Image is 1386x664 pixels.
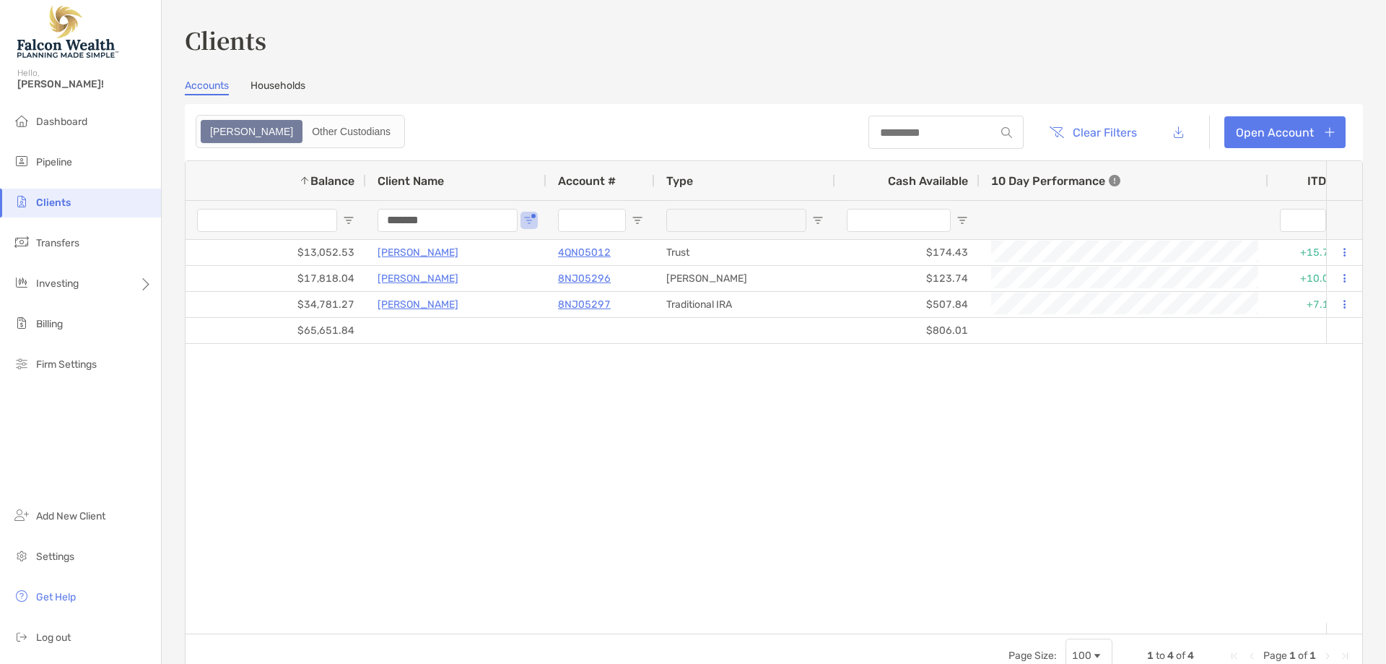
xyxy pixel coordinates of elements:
[185,23,1363,56] h3: Clients
[655,266,835,291] div: [PERSON_NAME]
[13,587,30,605] img: get-help icon
[186,318,366,343] div: $65,651.84
[847,209,951,232] input: Cash Available Filter Input
[1156,650,1165,662] span: to
[1147,650,1154,662] span: 1
[36,591,76,603] span: Get Help
[185,79,229,95] a: Accounts
[378,243,458,262] a: [PERSON_NAME]
[956,215,968,226] button: Open Filter Menu
[812,215,824,226] button: Open Filter Menu
[1167,650,1174,662] span: 4
[13,152,30,170] img: pipeline icon
[36,551,74,563] span: Settings
[558,174,616,188] span: Account #
[186,240,366,265] div: $13,052.53
[835,266,980,291] div: $123.74
[1268,292,1355,317] div: +7.14%
[1038,116,1148,148] button: Clear Filters
[36,510,105,522] span: Add New Client
[17,6,118,58] img: Falcon Wealth Planning Logo
[36,156,72,168] span: Pipeline
[36,358,97,371] span: Firm Settings
[1246,650,1258,662] div: Previous Page
[13,193,30,210] img: clients icon
[1268,266,1355,291] div: +10.07%
[1309,650,1316,662] span: 1
[558,243,611,262] a: 4QN05012
[1322,650,1333,662] div: Next Page
[378,209,518,232] input: Client Name Filter Input
[378,270,458,288] a: [PERSON_NAME]
[310,174,354,188] span: Balance
[558,296,611,314] a: 8NJ05297
[655,240,835,265] div: Trust
[36,277,79,290] span: Investing
[36,318,63,330] span: Billing
[250,79,305,95] a: Households
[378,296,458,314] a: [PERSON_NAME]
[1268,240,1355,265] div: +15.79%
[1289,650,1296,662] span: 1
[186,292,366,317] div: $34,781.27
[13,314,30,332] img: billing icon
[1001,127,1012,138] img: input icon
[36,631,71,644] span: Log out
[835,292,980,317] div: $507.84
[13,233,30,251] img: transfers icon
[197,209,337,232] input: Balance Filter Input
[1229,650,1240,662] div: First Page
[13,274,30,291] img: investing icon
[558,209,626,232] input: Account # Filter Input
[304,121,398,142] div: Other Custodians
[202,121,301,142] div: Zoe
[186,266,366,291] div: $17,818.04
[666,174,693,188] span: Type
[632,215,643,226] button: Open Filter Menu
[36,237,79,249] span: Transfers
[13,355,30,372] img: firm-settings icon
[1187,650,1194,662] span: 4
[558,270,611,288] a: 8NJ05296
[991,161,1120,200] div: 10 Day Performance
[36,197,71,209] span: Clients
[13,506,30,524] img: add_new_client icon
[1280,209,1326,232] input: ITD Filter Input
[343,215,354,226] button: Open Filter Menu
[36,116,87,128] span: Dashboard
[835,318,980,343] div: $806.01
[1008,650,1057,662] div: Page Size:
[1176,650,1185,662] span: of
[13,628,30,645] img: logout icon
[1339,650,1351,662] div: Last Page
[1307,174,1343,188] div: ITD
[13,112,30,129] img: dashboard icon
[196,115,405,148] div: segmented control
[378,174,444,188] span: Client Name
[888,174,968,188] span: Cash Available
[1072,650,1091,662] div: 100
[523,215,535,226] button: Open Filter Menu
[835,240,980,265] div: $174.43
[1263,650,1287,662] span: Page
[13,547,30,564] img: settings icon
[1298,650,1307,662] span: of
[17,78,152,90] span: [PERSON_NAME]!
[1224,116,1346,148] a: Open Account
[655,292,835,317] div: Traditional IRA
